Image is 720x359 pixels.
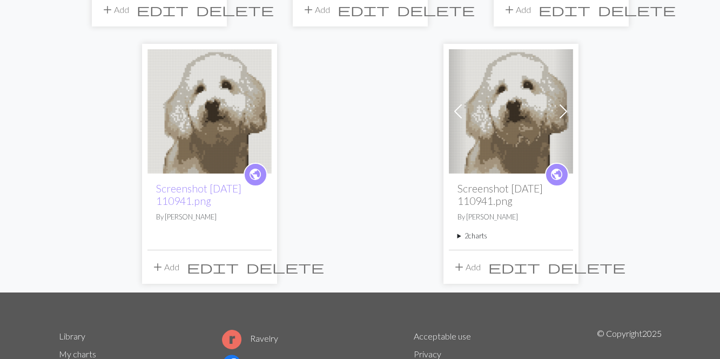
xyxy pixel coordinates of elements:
[151,260,164,275] span: add
[457,212,564,222] p: By [PERSON_NAME]
[338,2,389,17] span: edit
[147,257,183,277] button: Add
[248,164,262,185] i: public
[147,49,272,174] img: Cho Cho
[539,2,590,17] span: edit
[503,2,516,17] span: add
[187,260,239,275] span: edit
[414,331,471,341] a: Acceptable use
[137,3,189,16] i: Edit
[457,231,564,241] summary: 2charts
[414,349,441,359] a: Privacy
[101,2,114,17] span: add
[488,260,540,275] span: edit
[156,212,263,222] p: By [PERSON_NAME]
[246,260,324,275] span: delete
[545,163,569,187] a: public
[449,105,573,115] a: Cho Cho
[222,330,241,349] img: Ravelry logo
[548,260,625,275] span: delete
[183,257,243,277] button: Edit
[244,163,267,187] a: public
[222,333,278,343] a: Ravelry
[243,257,328,277] button: Delete
[397,2,475,17] span: delete
[488,261,540,274] i: Edit
[59,349,96,359] a: My charts
[550,166,563,183] span: public
[196,2,274,17] span: delete
[248,166,262,183] span: public
[449,257,485,277] button: Add
[453,260,466,275] span: add
[338,3,389,16] i: Edit
[449,49,573,174] img: Cho Cho
[137,2,189,17] span: edit
[457,182,564,207] h2: Screenshot [DATE] 110941.png
[59,331,85,341] a: Library
[598,2,676,17] span: delete
[187,261,239,274] i: Edit
[147,105,272,115] a: Cho Cho
[550,164,563,185] i: public
[302,2,315,17] span: add
[485,257,544,277] button: Edit
[156,182,241,207] a: Screenshot [DATE] 110941.png
[539,3,590,16] i: Edit
[544,257,629,277] button: Delete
